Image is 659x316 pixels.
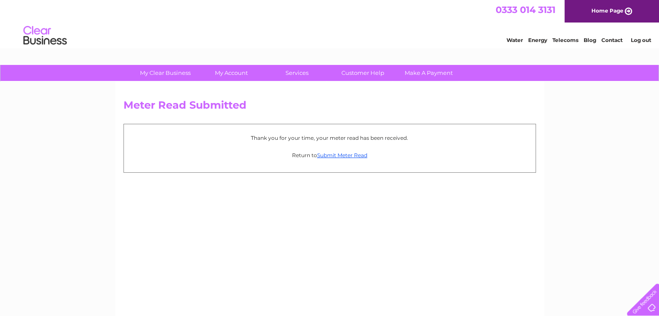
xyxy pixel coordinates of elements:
[584,37,596,43] a: Blog
[130,65,201,81] a: My Clear Business
[195,65,267,81] a: My Account
[123,99,536,116] h2: Meter Read Submitted
[552,37,578,43] a: Telecoms
[327,65,399,81] a: Customer Help
[261,65,333,81] a: Services
[317,152,367,158] a: Submit Meter Read
[23,23,67,49] img: logo.png
[601,37,623,43] a: Contact
[496,4,555,15] a: 0333 014 3131
[506,37,523,43] a: Water
[128,134,531,142] p: Thank you for your time, your meter read has been received.
[630,37,651,43] a: Log out
[125,5,535,42] div: Clear Business is a trading name of Verastar Limited (registered in [GEOGRAPHIC_DATA] No. 3667643...
[128,151,531,159] p: Return to
[393,65,464,81] a: Make A Payment
[528,37,547,43] a: Energy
